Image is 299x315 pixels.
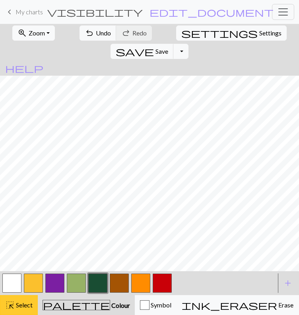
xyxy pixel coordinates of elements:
span: settings [181,27,258,39]
span: zoom_in [17,27,27,39]
button: Zoom [12,25,55,41]
a: My charts [5,5,43,19]
span: keyboard_arrow_left [5,6,14,18]
span: Symbol [149,301,171,309]
i: Settings [181,28,258,38]
span: Erase [277,301,293,309]
span: edit_document [149,6,274,18]
span: help [5,63,43,74]
button: SettingsSettings [176,25,287,41]
span: undo [85,27,94,39]
span: save [116,46,154,57]
span: Colour [110,301,130,309]
button: Toggle navigation [272,4,294,20]
span: ink_eraser [182,299,277,311]
span: Save [155,47,168,55]
span: add [283,278,293,289]
span: palette [43,299,110,311]
button: Colour [38,295,135,315]
span: Select [15,301,33,309]
span: My charts [16,8,43,16]
button: Undo [80,25,116,41]
span: visibility [47,6,143,18]
span: Undo [96,29,111,37]
span: Zoom [29,29,45,37]
button: Save [111,44,174,59]
button: Symbol [135,295,177,315]
button: Erase [177,295,299,315]
span: Settings [259,28,282,38]
span: highlight_alt [5,299,15,311]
